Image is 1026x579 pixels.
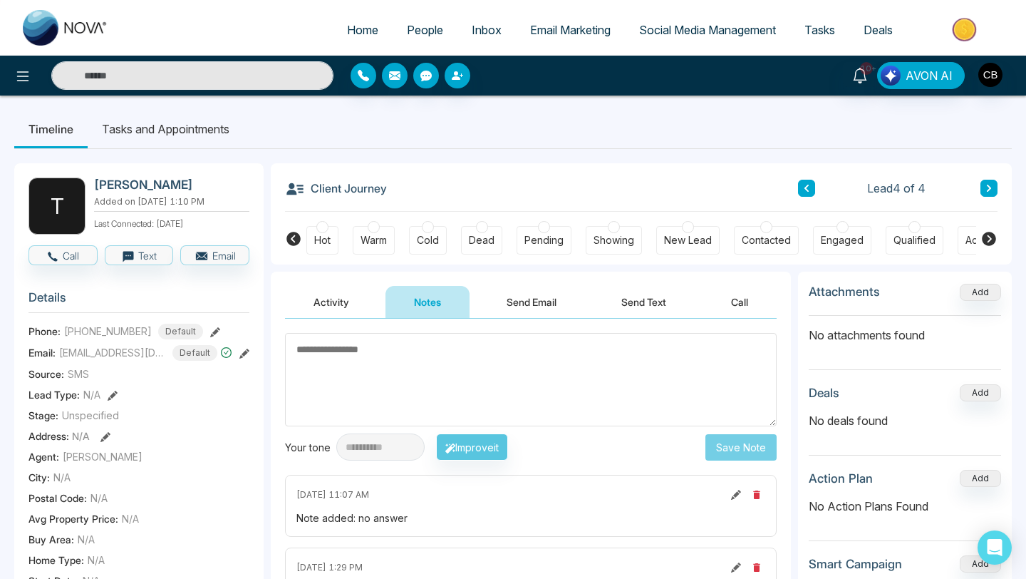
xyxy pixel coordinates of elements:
[742,233,791,247] div: Contacted
[516,16,625,43] a: Email Marketing
[68,367,89,381] span: SMS
[809,285,880,299] h3: Attachments
[906,67,953,84] span: AVON AI
[28,511,118,526] span: Avg Property Price :
[122,511,139,526] span: N/A
[28,387,80,402] span: Lead Type:
[347,23,378,37] span: Home
[296,511,765,526] div: Note added: no answer
[478,286,585,318] button: Send Email
[867,180,926,197] span: Lead 4 of 4
[285,178,387,199] h3: Client Journey
[28,470,50,485] span: City :
[28,245,98,265] button: Call
[960,285,1001,297] span: Add
[893,233,936,247] div: Qualified
[83,387,100,402] span: N/A
[296,488,369,501] span: [DATE] 11:07 AM
[285,440,336,455] div: Your tone
[62,408,119,423] span: Unspecified
[469,233,494,247] div: Dead
[594,233,634,247] div: Showing
[28,290,249,312] h3: Details
[23,10,108,46] img: Nova CRM Logo
[14,110,88,148] li: Timeline
[417,233,439,247] div: Cold
[705,434,777,461] button: Save Note
[78,532,95,547] span: N/A
[88,110,244,148] li: Tasks and Appointments
[333,16,393,43] a: Home
[94,195,249,208] p: Added on [DATE] 1:10 PM
[457,16,516,43] a: Inbox
[180,245,249,265] button: Email
[978,531,1012,565] div: Open Intercom Messenger
[285,286,378,318] button: Activity
[864,23,893,37] span: Deals
[28,449,59,464] span: Agent:
[28,408,58,423] span: Stage:
[63,449,142,464] span: [PERSON_NAME]
[72,430,90,442] span: N/A
[703,286,777,318] button: Call
[105,245,174,265] button: Text
[821,233,864,247] div: Engaged
[809,386,839,400] h3: Deals
[172,345,217,361] span: Default
[296,561,363,574] span: [DATE] 1:29 PM
[361,233,387,247] div: Warm
[53,470,71,485] span: N/A
[625,16,790,43] a: Social Media Management
[809,316,1001,344] p: No attachments found
[664,233,712,247] div: New Lead
[524,233,564,247] div: Pending
[472,23,502,37] span: Inbox
[639,23,776,37] span: Social Media Management
[960,470,1001,487] button: Add
[809,557,902,571] h3: Smart Campaign
[28,178,85,235] div: T
[407,23,443,37] span: People
[960,384,1001,401] button: Add
[914,14,1017,46] img: Market-place.gif
[28,553,84,568] span: Home Type :
[790,16,849,43] a: Tasks
[809,412,1001,429] p: No deals found
[881,66,901,86] img: Lead Flow
[28,367,64,381] span: Source:
[960,555,1001,573] button: Add
[849,16,907,43] a: Deals
[28,324,61,339] span: Phone:
[28,429,90,444] span: Address:
[809,471,873,486] h3: Action Plan
[530,23,611,37] span: Email Marketing
[28,345,56,360] span: Email:
[385,286,470,318] button: Notes
[88,553,105,568] span: N/A
[64,324,152,339] span: [PHONE_NUMBER]
[90,491,108,506] span: N/A
[960,284,1001,301] button: Add
[314,233,331,247] div: Hot
[393,16,457,43] a: People
[593,286,695,318] button: Send Text
[860,62,873,75] span: 10+
[59,345,166,360] span: [EMAIL_ADDRESS][DOMAIN_NAME]
[804,23,835,37] span: Tasks
[28,532,74,547] span: Buy Area :
[158,324,203,339] span: Default
[94,215,249,230] p: Last Connected: [DATE]
[94,178,244,192] h2: [PERSON_NAME]
[965,233,1024,247] div: Active Client
[809,498,1001,515] p: No Action Plans Found
[28,491,87,506] span: Postal Code :
[843,62,877,87] a: 10+
[877,62,965,89] button: AVON AI
[978,63,1002,87] img: User Avatar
